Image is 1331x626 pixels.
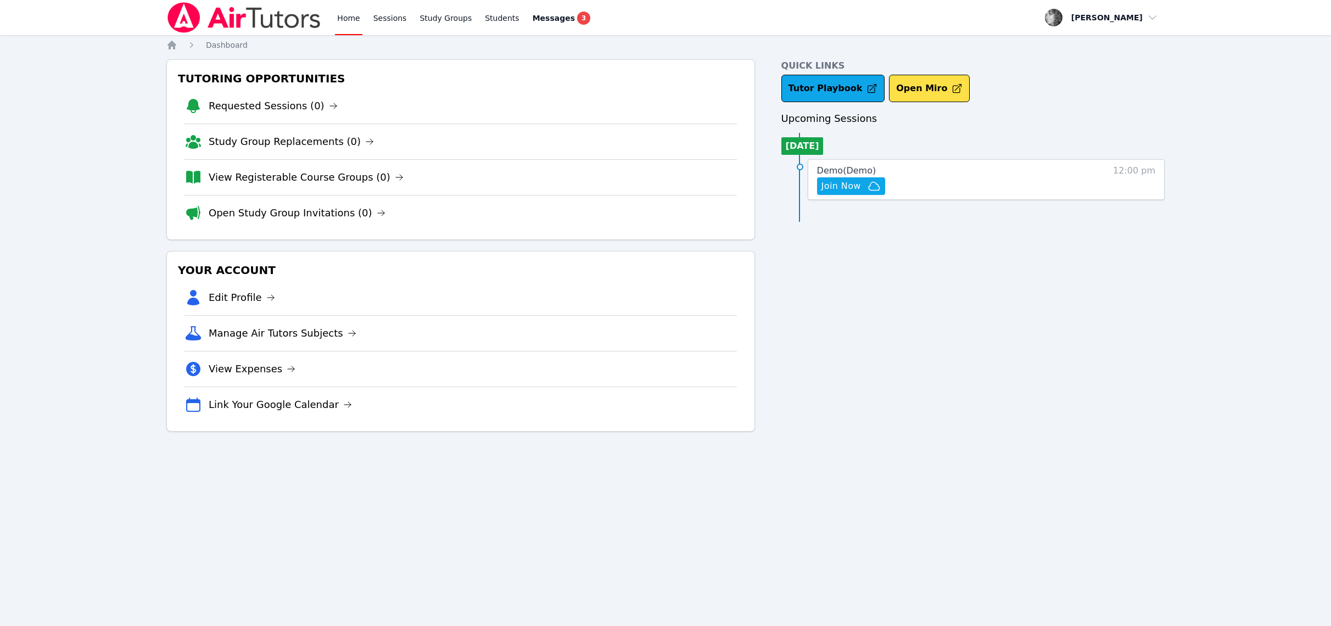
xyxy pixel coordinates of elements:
a: View Registerable Course Groups (0) [209,170,404,185]
span: 12:00 pm [1113,164,1155,195]
button: Open Miro [889,75,970,102]
h3: Upcoming Sessions [781,111,1165,126]
a: Open Study Group Invitations (0) [209,205,385,221]
span: Join Now [821,180,861,193]
img: Air Tutors [166,2,322,33]
a: Edit Profile [209,290,275,305]
span: 3 [577,12,590,25]
h3: Your Account [176,260,746,280]
a: Requested Sessions (0) [209,98,338,114]
a: Link Your Google Calendar [209,397,352,412]
a: Demo(Demo) [817,164,876,177]
button: Join Now [817,177,885,195]
nav: Breadcrumb [166,40,1165,51]
span: Demo ( Demo ) [817,165,876,176]
a: Tutor Playbook [781,75,885,102]
a: View Expenses [209,361,295,377]
a: Manage Air Tutors Subjects [209,326,356,341]
h3: Tutoring Opportunities [176,69,746,88]
span: Dashboard [206,41,248,49]
a: Dashboard [206,40,248,51]
li: [DATE] [781,137,824,155]
span: Messages [533,13,575,24]
a: Study Group Replacements (0) [209,134,374,149]
h4: Quick Links [781,59,1165,72]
